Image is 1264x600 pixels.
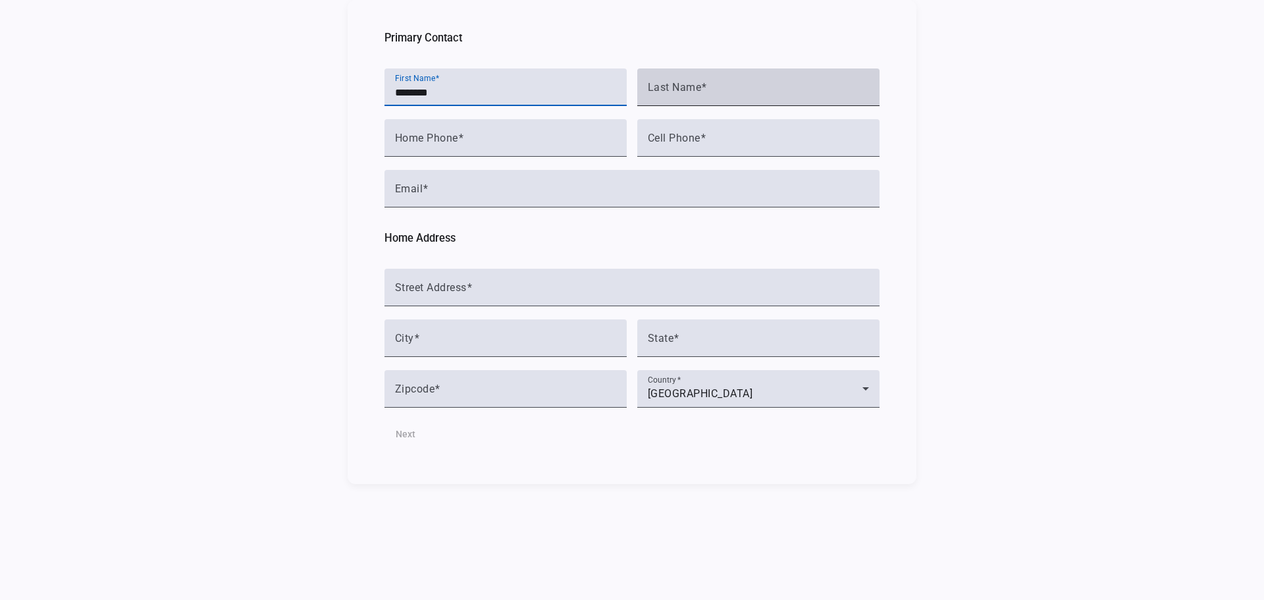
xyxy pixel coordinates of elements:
[648,387,752,400] span: [GEOGRAPHIC_DATA]
[395,74,435,83] mat-label: First Name
[395,382,434,395] mat-label: Zipcode
[395,132,458,144] mat-label: Home Phone
[384,232,880,253] h3: Home Address
[395,281,467,293] mat-label: Street Address
[384,32,880,53] h3: Primary Contact
[648,331,673,344] mat-label: State
[648,81,701,94] mat-label: Last Name
[648,375,677,385] mat-label: Country
[395,331,414,344] mat-label: City
[395,182,423,195] mat-label: Email
[648,132,700,144] mat-label: Cell Phone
